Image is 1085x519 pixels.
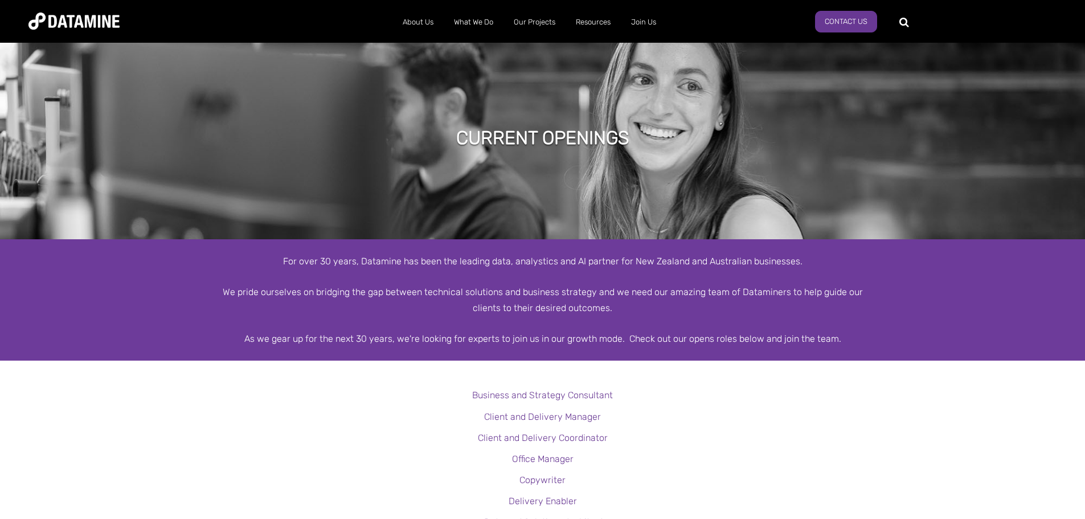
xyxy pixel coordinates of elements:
h1: Current Openings [456,125,629,150]
a: Office Manager [512,453,574,464]
a: Contact Us [815,11,877,32]
div: We pride ourselves on bridging the gap between technical solutions and business strategy and we n... [218,284,867,315]
img: Datamine [28,13,120,30]
a: Delivery Enabler [509,496,577,506]
a: What We Do [444,7,503,37]
a: Business and Strategy Consultant [472,390,613,401]
a: About Us [392,7,444,37]
a: Join Us [621,7,666,37]
a: Copywriter [519,475,566,485]
a: Client and Delivery Coordinator [478,432,608,443]
a: Client and Delivery Manager [484,411,601,422]
div: For over 30 years, Datamine has been the leading data, analystics and AI partner for New Zealand ... [218,254,867,269]
a: Resources [566,7,621,37]
a: Our Projects [503,7,566,37]
div: As we gear up for the next 30 years, we're looking for experts to join us in our growth mode. Che... [218,331,867,346]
